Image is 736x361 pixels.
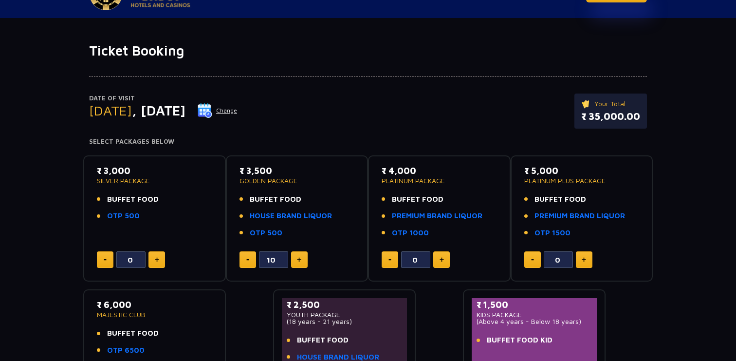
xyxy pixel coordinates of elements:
[382,177,497,184] p: PLATINUM PACKAGE
[104,259,107,261] img: minus
[388,259,391,261] img: minus
[287,311,402,318] p: YOUTH PACKAGE
[487,335,552,346] span: BUFFET FOOD KID
[287,318,402,325] p: (18 years - 21 years)
[581,109,640,124] p: ₹ 35,000.00
[197,103,238,118] button: Change
[250,228,282,239] a: OTP 500
[477,298,592,311] p: ₹ 1,500
[239,177,355,184] p: GOLDEN PACKAGE
[524,177,640,184] p: PLATINUM PLUS PACKAGE
[250,194,301,205] span: BUFFET FOOD
[392,210,482,222] a: PREMIUM BRAND LIQUOR
[534,210,625,222] a: PREMIUM BRAND LIQUOR
[89,42,647,59] h1: Ticket Booking
[534,194,586,205] span: BUFFET FOOD
[239,164,355,177] p: ₹ 3,500
[477,311,592,318] p: KIDS PACKAGE
[250,210,332,222] a: HOUSE BRAND LIQUOR
[132,102,185,118] span: , [DATE]
[524,164,640,177] p: ₹ 5,000
[297,335,349,346] span: BUFFET FOOD
[107,210,140,222] a: OTP 500
[89,94,238,103] p: Date of Visit
[107,345,145,356] a: OTP 6500
[287,298,402,311] p: ₹ 2,500
[97,311,212,318] p: MAJESTIC CLUB
[107,328,159,339] span: BUFFET FOOD
[534,228,570,239] a: OTP 1500
[382,164,497,177] p: ₹ 4,000
[477,318,592,325] p: (Above 4 years - Below 18 years)
[581,98,640,109] p: Your Total
[297,257,301,262] img: plus
[107,194,159,205] span: BUFFET FOOD
[582,257,586,262] img: plus
[440,257,444,262] img: plus
[581,98,591,109] img: ticket
[531,259,534,261] img: minus
[97,177,212,184] p: SILVER PACKAGE
[89,102,132,118] span: [DATE]
[392,228,429,239] a: OTP 1000
[97,164,212,177] p: ₹ 3,000
[246,259,249,261] img: minus
[89,138,647,146] h4: Select Packages Below
[155,257,159,262] img: plus
[97,298,212,311] p: ₹ 6,000
[392,194,443,205] span: BUFFET FOOD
